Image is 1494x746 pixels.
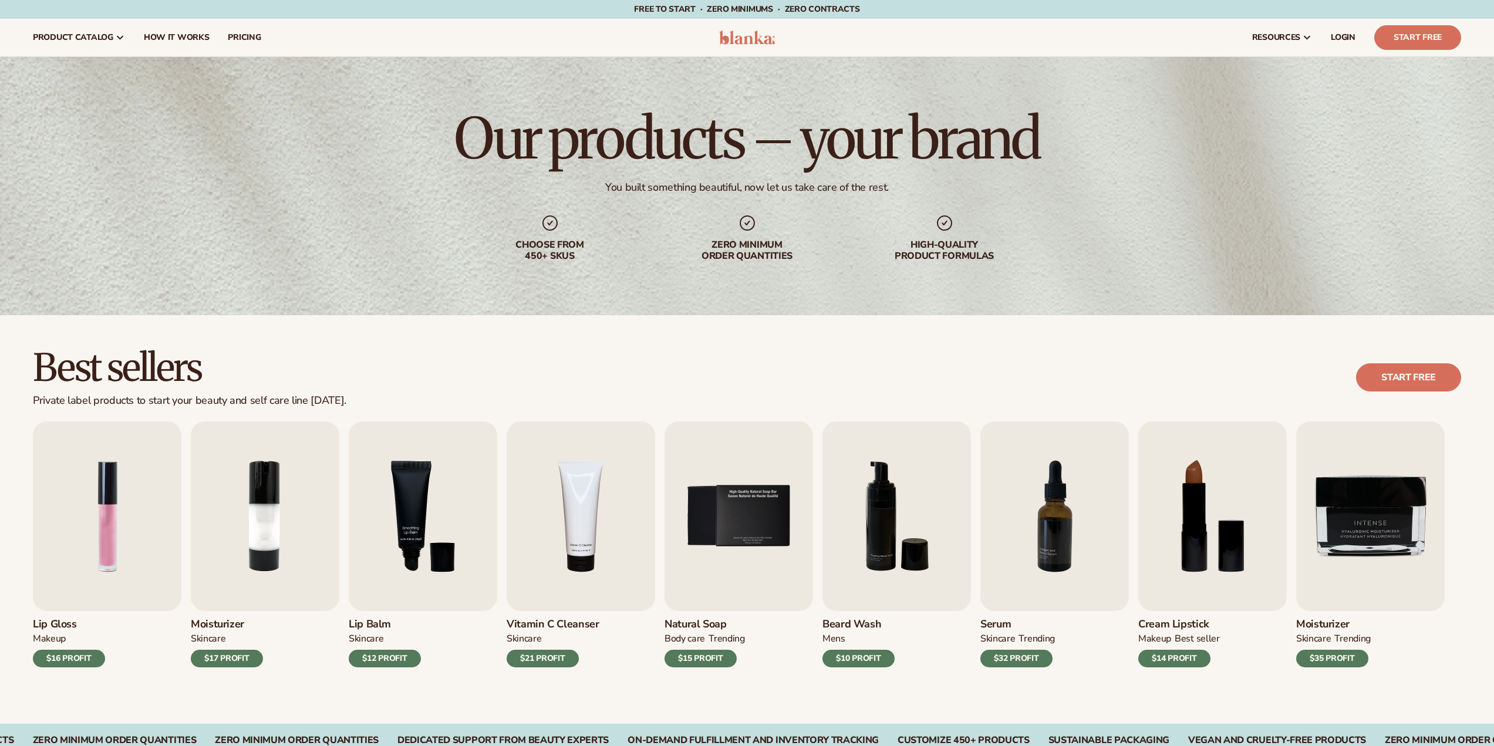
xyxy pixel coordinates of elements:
a: LOGIN [1321,19,1365,56]
h3: Moisturizer [191,618,263,631]
div: $14 PROFIT [1138,650,1210,667]
div: mens [822,633,845,645]
a: 2 / 9 [191,421,339,667]
span: resources [1252,33,1300,42]
a: 4 / 9 [507,421,655,667]
div: SKINCARE [349,633,383,645]
h3: Beard Wash [822,618,895,631]
h3: Serum [980,618,1055,631]
h3: Vitamin C Cleanser [507,618,599,631]
div: SKINCARE [1296,633,1331,645]
div: VEGAN AND CRUELTY-FREE PRODUCTS [1188,735,1366,746]
div: SKINCARE [191,633,225,645]
a: 7 / 9 [980,421,1129,667]
div: $21 PROFIT [507,650,579,667]
span: LOGIN [1331,33,1355,42]
div: Zero Minimum Order QuantitieS [33,735,197,746]
div: TRENDING [1019,633,1054,645]
div: $35 PROFIT [1296,650,1368,667]
a: 9 / 9 [1296,421,1445,667]
div: You built something beautiful, now let us take care of the rest. [605,181,889,194]
div: $15 PROFIT [665,650,737,667]
h3: Moisturizer [1296,618,1371,631]
span: pricing [228,33,261,42]
div: TRENDING [1334,633,1370,645]
div: Private label products to start your beauty and self care line [DATE]. [33,394,346,407]
h3: Lip Gloss [33,618,105,631]
a: pricing [218,19,270,56]
div: MAKEUP [1138,633,1171,645]
div: Zero Minimum Order QuantitieS [215,735,379,746]
div: $17 PROFIT [191,650,263,667]
div: BODY Care [665,633,705,645]
a: Start free [1356,363,1461,391]
div: $10 PROFIT [822,650,895,667]
div: SUSTAINABLE PACKAGING [1048,735,1169,746]
a: 8 / 9 [1138,421,1287,667]
span: product catalog [33,33,113,42]
a: 6 / 9 [822,421,971,667]
h3: Natural Soap [665,618,745,631]
div: Choose from 450+ Skus [475,239,625,262]
div: Zero minimum order quantities [672,239,822,262]
a: How It Works [134,19,219,56]
h2: Best sellers [33,348,346,387]
a: 1 / 9 [33,421,181,667]
div: High-quality product formulas [869,239,1020,262]
div: CUSTOMIZE 450+ PRODUCTS [898,735,1030,746]
img: logo [719,31,775,45]
div: $12 PROFIT [349,650,421,667]
h3: Cream Lipstick [1138,618,1220,631]
div: BEST SELLER [1175,633,1220,645]
div: On-Demand Fulfillment and Inventory Tracking [628,735,879,746]
a: resources [1243,19,1321,56]
a: product catalog [23,19,134,56]
div: Dedicated Support From Beauty Experts [397,735,609,746]
h1: Our products – your brand [454,110,1039,167]
div: SKINCARE [980,633,1015,645]
span: Free to start · ZERO minimums · ZERO contracts [634,4,859,15]
div: Skincare [507,633,541,645]
div: $16 PROFIT [33,650,105,667]
div: $32 PROFIT [980,650,1053,667]
span: How It Works [144,33,210,42]
a: 3 / 9 [349,421,497,667]
div: MAKEUP [33,633,66,645]
a: 5 / 9 [665,421,813,667]
a: Start Free [1374,25,1461,50]
div: TRENDING [709,633,744,645]
h3: Lip Balm [349,618,421,631]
